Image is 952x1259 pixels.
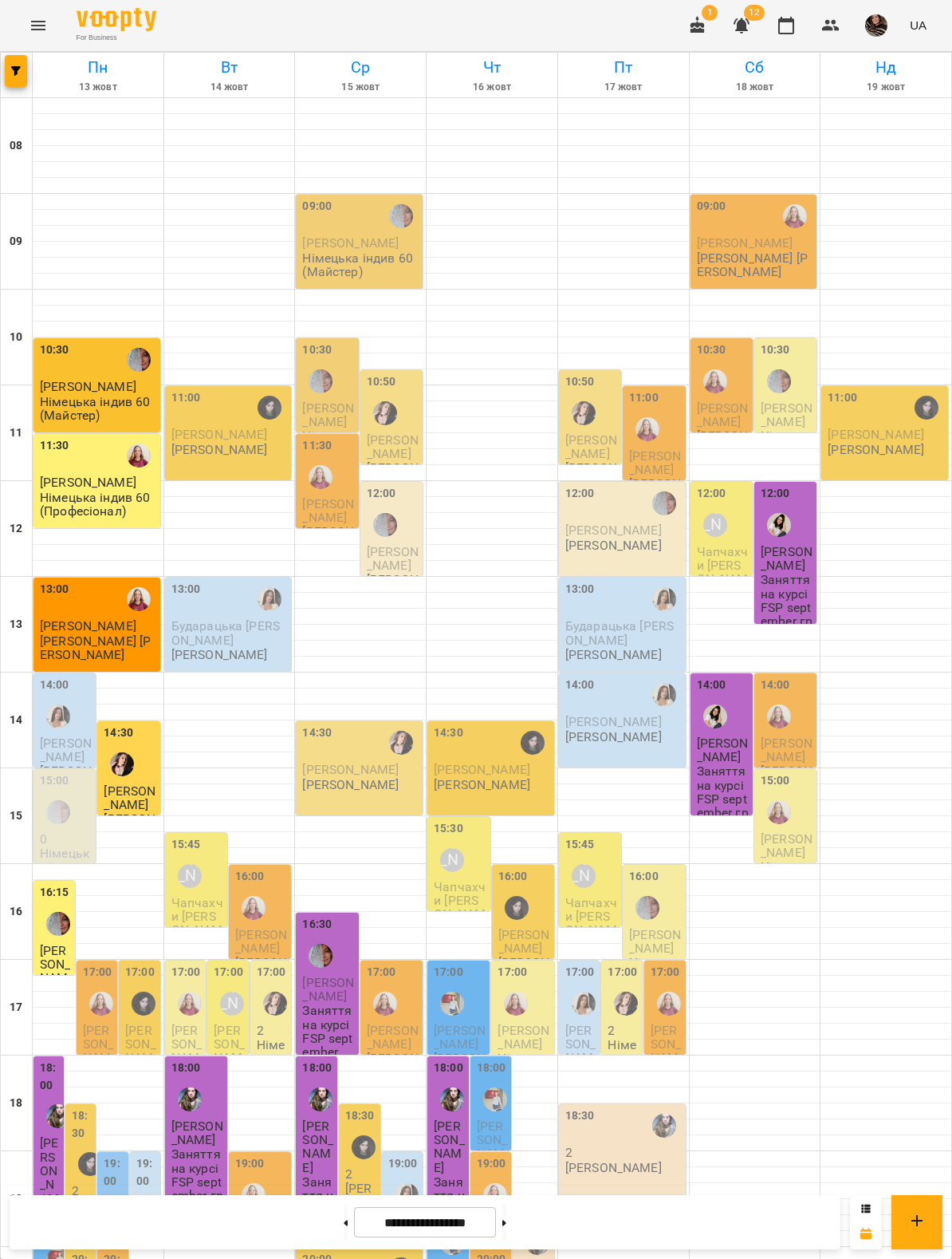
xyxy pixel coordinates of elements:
[104,724,133,742] label: 14:30
[565,618,674,647] span: Бударацька [PERSON_NAME]
[565,523,662,538] span: [PERSON_NAME]
[440,848,464,872] div: Грабівська Тетяна
[302,778,399,791] p: [PERSON_NAME]
[178,992,202,1016] div: Мокієвець Альона Вікторівна
[235,956,288,1011] p: [PERSON_NAME] [PERSON_NAME]
[235,1155,265,1173] label: 19:00
[440,992,464,1016] img: Костів Юліанна Русланівна
[915,396,938,420] div: Луцюк Александра Андріївна
[703,513,727,537] div: Грабівська Тетяна
[697,251,814,279] p: [PERSON_NAME] [PERSON_NAME]
[498,956,551,984] p: [PERSON_NAME]
[565,964,595,981] label: 17:00
[434,1023,486,1052] span: [PERSON_NAME]
[614,992,638,1016] img: Дубович Ярослава Вікторівна
[761,544,812,573] span: [PERSON_NAME]
[352,1135,376,1159] img: Луцюк Александра Андріївна
[367,964,396,981] label: 17:00
[10,424,22,442] h6: 11
[697,736,749,764] span: [PERSON_NAME]
[10,137,22,155] h6: 08
[309,944,332,968] img: Гута Оксана Анатоліївна
[565,1107,595,1125] label: 18:30
[565,648,662,661] p: [PERSON_NAME]
[257,964,286,981] label: 17:00
[10,520,22,538] h6: 12
[40,379,136,394] span: [PERSON_NAME]
[767,513,791,537] div: Білоус Анна Норайрівна
[434,762,530,777] span: [PERSON_NAME]
[629,477,682,532] p: [PERSON_NAME] [PERSON_NAME]
[635,896,659,920] img: Гута Оксана Анатоліївна
[440,1087,464,1111] img: Голуб Наталія Олександрівна
[498,964,527,981] label: 17:00
[697,544,749,601] span: Чапчахчи [PERSON_NAME]
[652,1114,676,1138] div: Голуб Наталія Олександрівна
[345,1167,377,1181] p: 2
[498,1023,549,1052] span: [PERSON_NAME]
[10,712,22,729] h6: 14
[302,341,332,359] label: 10:30
[309,369,332,393] div: Гута Оксана Анатоліївна
[761,677,790,694] label: 14:00
[521,731,545,755] div: Луцюк Александра Андріївна
[258,396,281,420] img: Луцюк Александра Андріївна
[373,401,397,425] div: Дубович Ярослава Вікторівна
[125,964,155,981] label: 17:00
[635,417,659,441] div: Мокієвець Альона Вікторівна
[697,429,749,484] p: [PERSON_NAME] [PERSON_NAME]
[761,860,813,929] p: Німецька індив 60 (Професіонал)
[504,992,528,1016] div: Мокієвець Альона Вікторівна
[302,401,354,429] span: [PERSON_NAME]
[565,1161,662,1174] p: [PERSON_NAME]
[429,55,555,80] h6: Чт
[697,677,726,694] label: 14:00
[40,677,69,694] label: 14:00
[10,616,22,633] h6: 13
[77,8,156,31] img: Voopty Logo
[657,992,681,1016] img: Мокієвець Альона Вікторівна
[498,868,528,886] label: 16:00
[171,1023,203,1079] span: [PERSON_NAME]
[767,369,791,393] img: Гута Оксана Анатоліївна
[702,5,718,21] span: 1
[389,731,413,755] div: Дубович Ярослава Вікторівна
[498,927,550,956] span: [PERSON_NAME]
[434,1119,465,1175] span: [PERSON_NAME]
[235,927,287,956] span: [PERSON_NAME]
[89,992,113,1016] img: Мокієвець Альона Вікторівна
[10,233,22,251] h6: 09
[110,752,134,776] div: Дубович Ярослава Вікторівна
[302,916,332,933] label: 16:30
[19,6,57,45] button: Menu
[178,1087,202,1111] img: Голуб Наталія Олександрівна
[171,964,201,981] label: 17:00
[828,443,924,456] p: [PERSON_NAME]
[46,1104,70,1128] img: Голуб Наталія Олександрівна
[692,80,818,95] h6: 18 жовт
[46,912,70,936] div: Гута Оксана Анатоліївна
[761,573,813,641] p: Заняття на курсі FSP september група 2
[572,864,596,888] div: Грабівська Тетяна
[40,437,69,455] label: 11:30
[767,800,791,824] img: Мокієвець Альона Вікторівна
[697,485,726,503] label: 12:00
[242,896,266,920] img: Мокієвець Альона Вікторівна
[697,341,726,359] label: 10:30
[565,461,618,489] p: [PERSON_NAME]
[629,448,681,477] span: [PERSON_NAME]
[83,964,112,981] label: 17:00
[572,992,596,1016] img: Пустовіт Анастасія Володимирівна
[10,903,22,921] h6: 16
[367,485,396,503] label: 12:00
[744,5,765,21] span: 12
[652,683,676,707] img: Пустовіт Анастасія Володимирівна
[127,444,151,468] img: Мокієвець Альона Вікторівна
